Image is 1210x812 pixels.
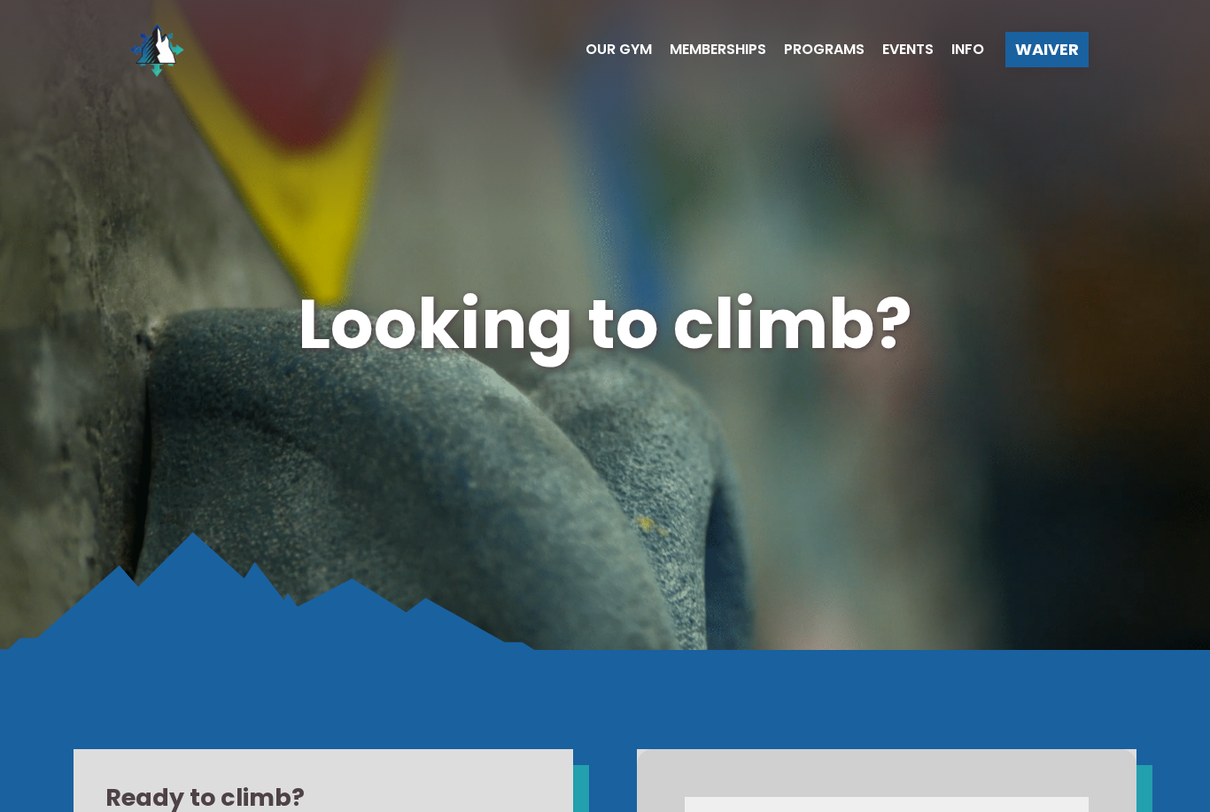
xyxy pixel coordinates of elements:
[1005,32,1089,67] a: Waiver
[951,43,984,57] span: Info
[652,43,766,57] a: Memberships
[784,43,865,57] span: Programs
[865,43,934,57] a: Events
[568,43,652,57] a: Our Gym
[74,277,1136,373] h1: Looking to climb?
[766,43,865,57] a: Programs
[1015,42,1079,58] span: Waiver
[882,43,934,57] span: Events
[121,14,192,85] img: North Wall Logo
[934,43,984,57] a: Info
[586,43,652,57] span: Our Gym
[670,43,766,57] span: Memberships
